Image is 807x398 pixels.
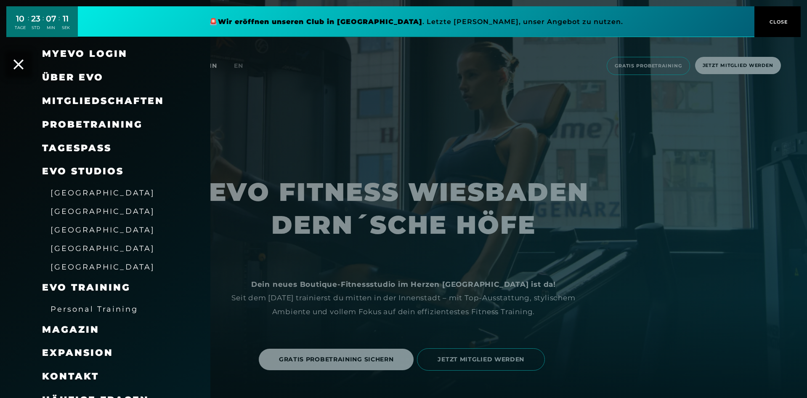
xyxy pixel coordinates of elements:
[62,13,70,25] div: 11
[31,25,40,31] div: STD
[58,13,60,36] div: :
[28,13,29,36] div: :
[42,72,104,83] span: Über EVO
[42,48,127,59] a: MyEVO Login
[31,13,40,25] div: 23
[46,25,56,31] div: MIN
[767,18,788,26] span: CLOSE
[42,13,44,36] div: :
[62,25,70,31] div: SEK
[754,6,801,37] button: CLOSE
[15,13,26,25] div: 10
[15,25,26,31] div: TAGE
[46,13,56,25] div: 07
